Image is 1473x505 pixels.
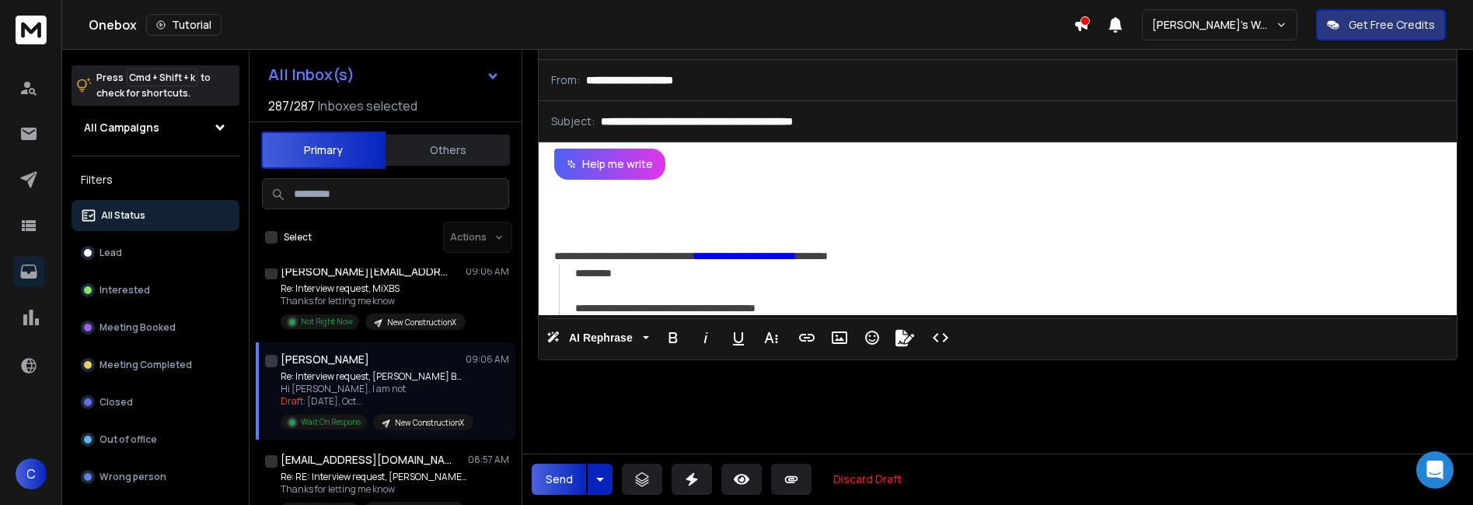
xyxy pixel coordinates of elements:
[724,322,753,353] button: Underline (⌘U)
[395,417,464,429] p: New ConstructionX
[72,312,239,343] button: Meeting Booked
[281,370,467,383] p: Re: Interview request, [PERSON_NAME] Building
[72,387,239,418] button: Closed
[99,284,150,296] p: Interested
[268,67,354,82] h1: All Inbox(s)
[268,96,315,115] span: 287 / 287
[468,454,509,466] p: 08:57 AM
[466,265,509,278] p: 09:06 AM
[72,275,239,306] button: Interested
[658,322,688,353] button: Bold (⌘B)
[261,132,386,169] button: Primary
[307,395,363,408] span: [DATE], Oct ...
[543,322,652,353] button: AI Rephrase
[281,282,466,295] p: Re: Interview request, MiXBS
[99,471,166,483] p: Wrong person
[72,112,239,143] button: All Campaigns
[72,461,239,493] button: Wrong person
[386,133,510,167] button: Others
[1152,17,1276,33] p: [PERSON_NAME]'s Workspace
[1349,17,1435,33] p: Get Free Credits
[890,322,920,353] button: Signature
[926,322,955,353] button: Code View
[72,200,239,231] button: All Status
[318,96,417,115] h3: Inboxes selected
[756,322,786,353] button: More Text
[857,322,887,353] button: Emoticons
[281,483,467,496] p: Thanks for letting me know
[301,316,353,328] p: Not Right Now
[1316,9,1446,40] button: Get Free Credits
[127,68,197,86] span: Cmd + Shift + k
[99,247,122,259] p: Lead
[99,359,192,371] p: Meeting Completed
[72,424,239,455] button: Out of office
[792,322,822,353] button: Insert Link (⌘K)
[281,452,452,468] h1: [EMAIL_ADDRESS][DOMAIN_NAME]
[146,14,222,36] button: Tutorial
[281,395,305,408] span: Draft:
[466,353,509,366] p: 09:06 AM
[72,237,239,268] button: Lead
[256,59,512,90] button: All Inbox(s)
[101,209,145,222] p: All Status
[566,331,636,345] span: AI Rephrase
[281,352,369,367] h1: [PERSON_NAME]
[72,169,239,191] h3: Filters
[284,231,312,244] label: Select
[551,114,595,129] p: Subject:
[99,433,157,446] p: Out of office
[96,70,211,101] p: Press to check for shortcuts.
[821,464,914,495] button: Discard Draft
[281,471,467,483] p: Re: RE: Interview request, [PERSON_NAME]'s
[84,120,159,135] h1: All Campaigns
[387,317,456,328] p: New ConstructionX
[551,72,580,88] p: From:
[554,149,665,180] button: Help me write
[281,295,466,307] p: Thanks for letting me know
[691,322,721,353] button: Italic (⌘I)
[532,464,586,495] button: Send
[281,383,467,395] p: Hi [PERSON_NAME], I am not
[89,14,1073,36] div: Onebox
[99,396,133,409] p: Closed
[72,349,239,381] button: Meeting Completed
[301,416,361,428] p: Wait On Respons
[99,321,176,334] p: Meeting Booked
[16,458,47,489] button: C
[281,264,452,279] h1: [PERSON_NAME][EMAIL_ADDRESS][DOMAIN_NAME]
[825,322,854,353] button: Insert Image (⌘P)
[1416,451,1454,489] div: Open Intercom Messenger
